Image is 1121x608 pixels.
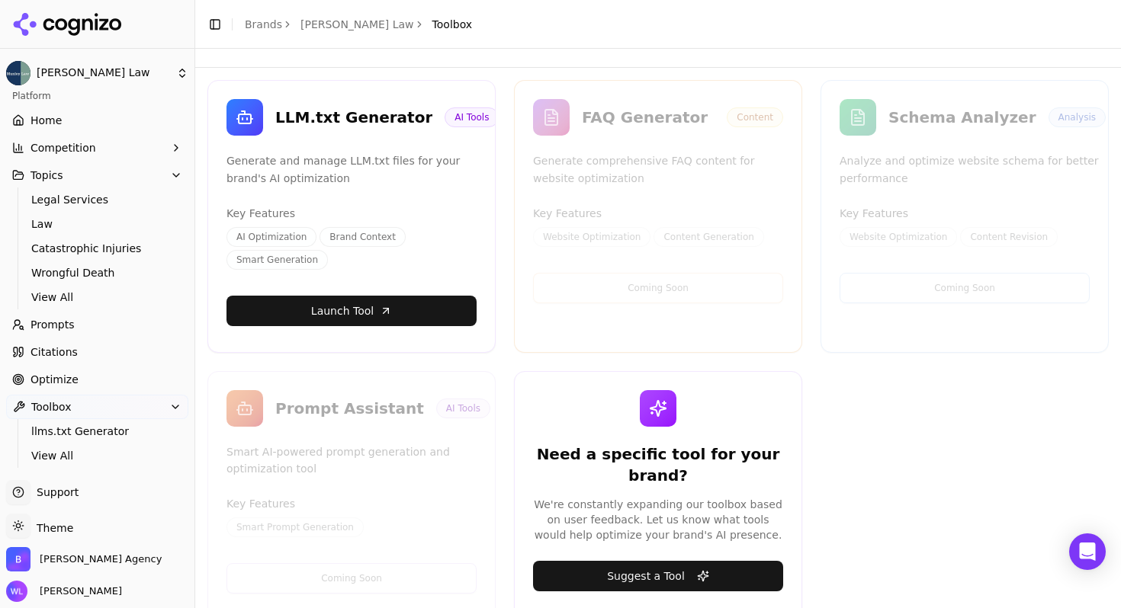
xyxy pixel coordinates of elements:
span: Toolbox [432,17,473,32]
span: llms.txt Generator [31,424,164,439]
span: Smart Prompt Generation [226,517,364,537]
span: AI Tools [436,398,490,418]
span: Competition [31,140,96,155]
button: Suggest a Tool [533,561,783,591]
a: llms.txt Generator [25,421,170,442]
a: Law [25,213,170,235]
a: Wrongful Death [25,262,170,283]
span: Content Generation [654,227,763,247]
a: Legal Services [25,189,170,210]
a: View All [25,445,170,466]
span: Prompts [31,317,75,332]
button: Topics [6,163,188,187]
a: View All [25,286,170,308]
div: Prompt Assistant [275,398,424,419]
a: Catastrophic Injuries [25,238,170,259]
span: Topics [31,168,63,183]
span: Catastrophic Injuries [31,241,164,256]
span: View All [31,290,164,305]
span: Content Revision [960,227,1058,247]
h4: Key Features [840,206,1090,221]
span: Law [31,216,164,232]
a: Prompts [6,312,188,337]
span: Toolbox [31,399,72,414]
h4: Key Features [226,206,477,221]
div: FAQ Generator [582,107,715,128]
span: Wrongful Death [31,265,164,280]
span: Website Optimization [840,227,957,247]
a: Brands [245,18,282,30]
span: [PERSON_NAME] Law [37,66,170,80]
div: Need a specific tool for your brand? [533,443,783,486]
img: Munley Law [6,61,31,85]
button: Toolbox [6,395,188,419]
div: Generate and manage LLM.txt files for your brand's AI optimization [226,152,499,187]
span: Content [727,107,783,127]
button: Open organization switcher [6,547,162,571]
span: Bob Agency [40,552,162,566]
img: Wendy Lindars [6,581,27,602]
button: Open user button [6,581,122,602]
span: Home [31,113,62,128]
div: Open Intercom Messenger [1069,533,1106,570]
div: We're constantly expanding our toolbox based on user feedback. Let us know what tools would help ... [533,497,783,542]
span: Analysis [1049,107,1106,127]
h4: Key Features [533,206,783,221]
span: Citations [31,344,78,360]
h4: Key Features [226,496,477,511]
span: Brand Context [320,227,406,247]
img: Bob Agency [6,547,31,571]
nav: breadcrumb [245,17,472,32]
span: AI Optimization [226,227,316,247]
a: Home [6,108,188,133]
span: Website Optimization [533,227,650,247]
div: Platform [6,84,188,108]
a: Launch Tool [226,296,477,326]
span: View All [31,448,164,463]
span: [PERSON_NAME] [34,584,122,598]
div: Analyze and optimize website schema for better performance [840,152,1106,187]
div: Schema Analyzer [888,107,1036,128]
span: AI Tools [445,107,499,127]
a: Citations [6,340,188,364]
a: [PERSON_NAME] Law [300,17,414,32]
div: LLM.txt Generator [275,107,432,128]
span: Smart Generation [226,250,328,270]
span: Theme [31,522,73,534]
div: Generate comprehensive FAQ content for website optimization [533,152,783,187]
div: Smart AI-powered prompt generation and optimization tool [226,443,490,478]
span: Legal Services [31,192,164,207]
a: Optimize [6,367,188,392]
button: Competition [6,136,188,160]
span: Optimize [31,372,79,387]
span: Support [31,485,79,500]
